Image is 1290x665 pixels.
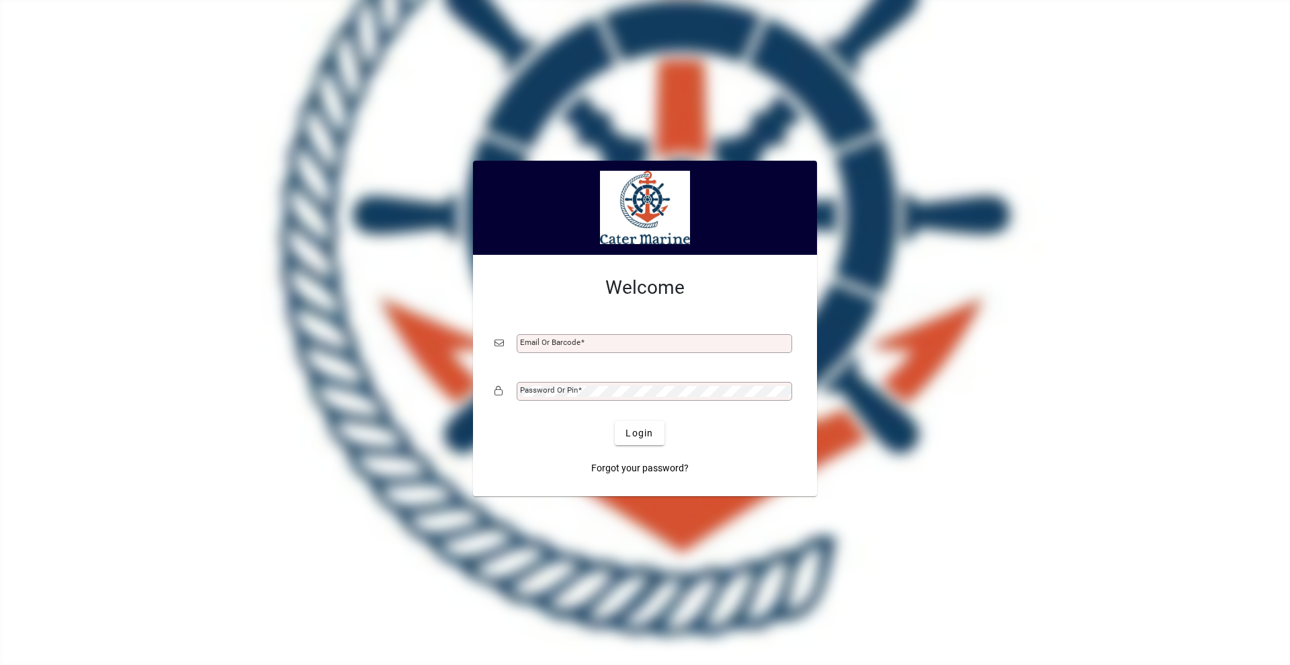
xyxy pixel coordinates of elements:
[520,338,580,347] mat-label: Email or Barcode
[626,426,653,440] span: Login
[520,385,578,395] mat-label: Password or Pin
[615,421,664,445] button: Login
[494,276,795,299] h2: Welcome
[591,461,689,475] span: Forgot your password?
[586,456,694,480] a: Forgot your password?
